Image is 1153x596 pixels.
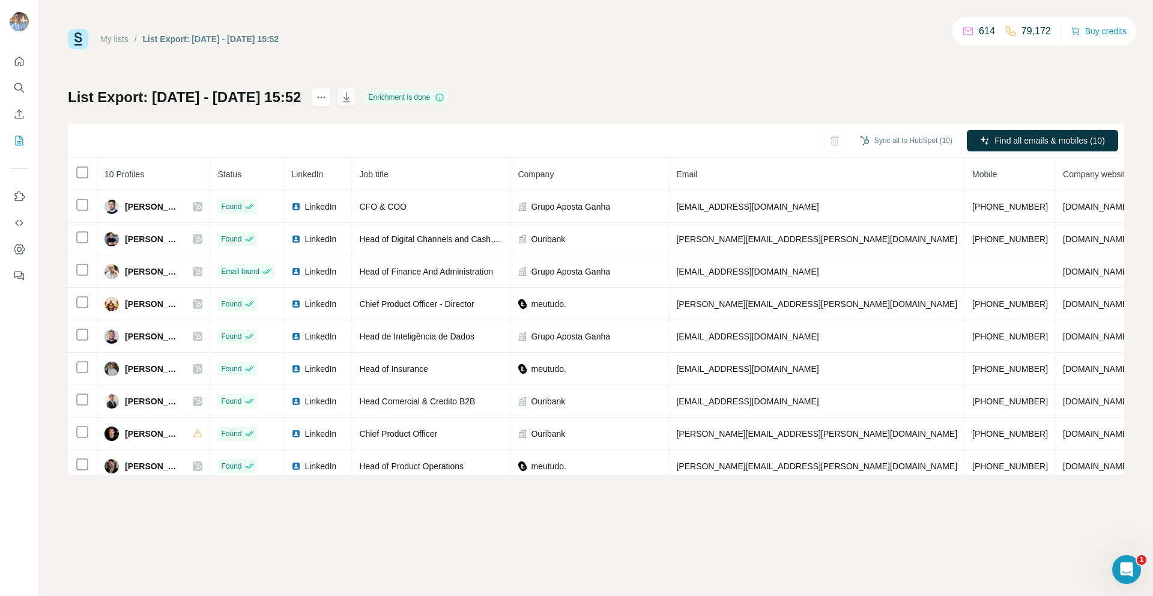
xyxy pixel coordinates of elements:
span: LinkedIn [304,460,336,472]
button: Feedback [10,265,29,287]
span: Grupo Aposta Ganha [531,266,610,278]
span: [EMAIL_ADDRESS][DOMAIN_NAME] [676,364,819,374]
span: Grupo Aposta Ganha [531,330,610,342]
button: Buy credits [1071,23,1127,40]
img: Avatar [104,329,119,344]
img: company-logo [518,299,527,309]
img: LinkedIn logo [291,461,301,471]
span: [PERSON_NAME] [125,298,181,310]
span: [PERSON_NAME] [125,395,181,407]
span: Ouribank [531,233,565,245]
span: Company website [1063,169,1130,179]
span: meutudo. [531,460,566,472]
span: Company [518,169,554,179]
img: Avatar [104,394,119,409]
button: Use Surfe on LinkedIn [10,186,29,207]
img: LinkedIn logo [291,299,301,309]
span: [DOMAIN_NAME] [1063,429,1130,439]
span: LinkedIn [304,363,336,375]
img: Avatar [104,427,119,441]
iframe: Intercom live chat [1112,555,1141,584]
span: Found [221,201,241,212]
span: [PHONE_NUMBER] [972,429,1048,439]
span: Find all emails & mobiles (10) [994,135,1105,147]
h1: List Export: [DATE] - [DATE] 15:52 [68,88,301,107]
button: My lists [10,130,29,151]
span: LinkedIn [304,395,336,407]
span: [PERSON_NAME] [125,266,181,278]
span: [PHONE_NUMBER] [972,397,1048,406]
span: [PHONE_NUMBER] [972,202,1048,211]
span: [EMAIL_ADDRESS][DOMAIN_NAME] [676,202,819,211]
span: Head of Product Operations [359,461,464,471]
p: 79,172 [1021,24,1051,38]
img: Avatar [104,232,119,246]
span: LinkedIn [304,428,336,440]
a: My lists [100,34,129,44]
div: List Export: [DATE] - [DATE] 15:52 [143,33,279,45]
span: [PERSON_NAME][EMAIL_ADDRESS][PERSON_NAME][DOMAIN_NAME] [676,234,957,244]
span: Chief Product Officer - Director [359,299,474,309]
span: Found [221,396,241,407]
span: Head de Inteligência de Dados [359,332,474,341]
span: Job title [359,169,388,179]
span: Status [217,169,241,179]
div: Enrichment is done [365,90,448,105]
li: / [135,33,137,45]
img: Avatar [104,199,119,214]
button: Sync all to HubSpot (10) [852,132,961,150]
span: Found [221,299,241,309]
span: [PHONE_NUMBER] [972,332,1048,341]
span: Head Comercial & Credito B2B [359,397,475,406]
span: [PERSON_NAME] [125,233,181,245]
button: Use Surfe API [10,212,29,234]
span: Head of Digital Channels and Cash, Payments, and Exchange Products [359,234,626,244]
span: [EMAIL_ADDRESS][DOMAIN_NAME] [676,267,819,276]
button: Dashboard [10,239,29,260]
span: [PHONE_NUMBER] [972,299,1048,309]
span: Found [221,331,241,342]
span: LinkedIn [304,298,336,310]
span: [PERSON_NAME] [125,428,181,440]
button: actions [312,88,331,107]
span: Ouribank [531,428,565,440]
span: LinkedIn [304,233,336,245]
span: [PERSON_NAME][EMAIL_ADDRESS][PERSON_NAME][DOMAIN_NAME] [676,299,957,309]
span: 1 [1137,555,1146,565]
span: [PHONE_NUMBER] [972,364,1048,374]
img: company-logo [518,461,527,471]
span: [EMAIL_ADDRESS][DOMAIN_NAME] [676,397,819,406]
img: LinkedIn logo [291,364,301,374]
span: [DOMAIN_NAME] [1063,202,1130,211]
span: Head of Insurance [359,364,428,374]
span: [DOMAIN_NAME] [1063,299,1130,309]
span: [EMAIL_ADDRESS][DOMAIN_NAME] [676,332,819,341]
span: Found [221,428,241,439]
span: CFO & COO [359,202,407,211]
span: [DOMAIN_NAME] [1063,267,1130,276]
span: [PERSON_NAME] [125,330,181,342]
span: [PERSON_NAME][EMAIL_ADDRESS][PERSON_NAME][DOMAIN_NAME] [676,461,957,471]
span: Chief Product Officer [359,429,437,439]
span: 10 Profiles [104,169,144,179]
span: Email [676,169,697,179]
span: [PHONE_NUMBER] [972,234,1048,244]
span: Email found [221,266,259,277]
p: 614 [979,24,995,38]
span: LinkedIn [304,201,336,213]
img: Surfe Logo [68,29,88,49]
img: LinkedIn logo [291,332,301,341]
span: [PHONE_NUMBER] [972,461,1048,471]
span: Found [221,363,241,374]
span: LinkedIn [304,266,336,278]
img: LinkedIn logo [291,397,301,406]
img: LinkedIn logo [291,429,301,439]
span: Found [221,461,241,472]
img: Avatar [104,297,119,311]
span: [DOMAIN_NAME] [1063,397,1130,406]
span: Ouribank [531,395,565,407]
span: meutudo. [531,363,566,375]
button: Quick start [10,50,29,72]
span: [DOMAIN_NAME] [1063,234,1130,244]
span: LinkedIn [304,330,336,342]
